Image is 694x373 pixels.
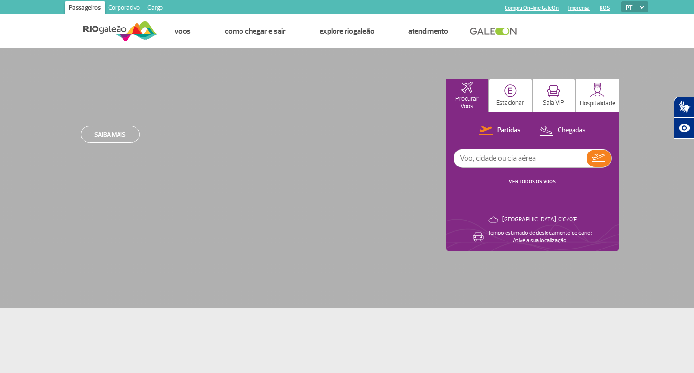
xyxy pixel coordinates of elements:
p: Chegadas [558,126,586,135]
a: Voos [174,27,191,36]
p: Estacionar [496,99,524,107]
a: RQS [600,5,610,11]
a: Atendimento [408,27,448,36]
button: Sala VIP [533,79,575,112]
img: hospitality.svg [590,83,605,97]
button: VER TODOS OS VOOS [506,178,559,186]
a: Imprensa [568,5,590,11]
img: airplaneHomeActive.svg [461,82,473,93]
button: Abrir recursos assistivos. [674,118,694,139]
a: Compra On-line GaleOn [505,5,559,11]
a: Como chegar e sair [225,27,286,36]
button: Hospitalidade [576,79,619,112]
button: Estacionar [489,79,532,112]
img: carParkingHome.svg [504,84,517,97]
p: Procurar Voos [451,96,483,110]
a: Explore RIOgaleão [320,27,374,36]
div: Plugin de acessibilidade da Hand Talk. [674,97,694,139]
a: Cargo [144,1,167,16]
p: Tempo estimado de deslocamento de carro: Ative a sua localização [488,229,592,245]
a: Saiba mais [81,126,140,143]
p: Sala VIP [543,99,564,107]
button: Procurar Voos [446,79,488,112]
a: VER TODOS OS VOOS [509,179,556,185]
p: Partidas [497,126,520,135]
p: [GEOGRAPHIC_DATA]: 0°C/0°F [502,216,577,223]
a: Passageiros [65,1,105,16]
p: Hospitalidade [580,100,615,107]
a: Corporativo [105,1,144,16]
button: Partidas [476,124,523,137]
input: Voo, cidade ou cia aérea [454,149,587,167]
img: vipRoom.svg [547,85,560,97]
button: Abrir tradutor de língua de sinais. [674,97,694,118]
button: Chegadas [536,124,588,137]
